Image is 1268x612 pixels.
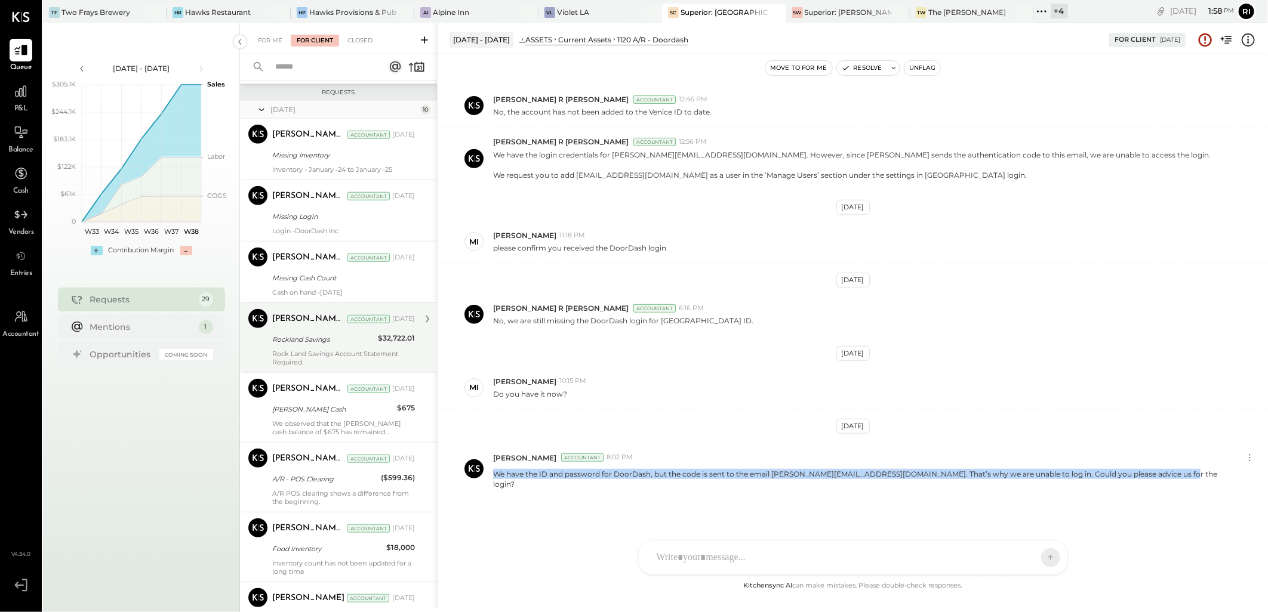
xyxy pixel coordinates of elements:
button: Unflag [904,61,940,75]
text: Labor [207,152,225,160]
div: Login -DoorDash Inc [272,227,415,235]
div: Accountant [347,385,390,393]
div: HP [297,7,307,18]
div: Inventory - January -24 to January -25 [272,165,415,174]
div: + [91,246,103,255]
span: Balance [8,145,33,156]
div: ASSETS [525,35,552,45]
div: [PERSON_NAME] R [PERSON_NAME] [272,383,345,395]
div: A/R - POS Clearing [272,473,377,485]
p: No, the account has not been added to the Venice ID to date. [493,107,712,117]
p: We have the ID and password for DoorDash, but the code is sent to the email [PERSON_NAME][EMAIL_A... [493,469,1220,489]
div: Current Assets [558,35,611,45]
span: Cash [13,186,29,197]
text: $61K [60,190,76,198]
a: Balance [1,121,41,156]
div: Inventory count has not been updated for a long time [272,559,415,576]
div: Coming Soon [159,349,213,360]
div: Accountant [633,304,676,313]
div: SW [792,7,803,18]
div: [DATE] [1160,36,1180,44]
div: Superior: [PERSON_NAME] [805,7,892,17]
span: P&L [14,104,28,115]
span: Queue [10,63,32,73]
div: Accountant [347,315,390,323]
text: W35 [124,227,139,236]
div: Missing Inventory [272,149,411,161]
div: $18,000 [386,542,415,554]
div: ($599.36) [381,472,415,484]
div: For Me [252,35,288,47]
div: Two Frays Brewery [61,7,130,17]
div: Accountant [347,455,390,463]
span: 10:15 PM [559,376,586,386]
div: Cash on hand -[DATE] [272,288,415,296]
span: [PERSON_NAME] R [PERSON_NAME] [493,137,629,147]
div: [PERSON_NAME] R [PERSON_NAME] [272,523,345,534]
div: Accountant [347,254,390,262]
div: [DATE] [392,314,415,324]
div: [PERSON_NAME] Cash [272,403,393,415]
span: [PERSON_NAME] R [PERSON_NAME] [493,303,629,313]
span: [PERSON_NAME] R [PERSON_NAME] [493,94,629,104]
div: [DATE] [1170,5,1234,17]
div: Mi [469,236,479,248]
a: Cash [1,162,41,197]
div: VL [544,7,555,18]
text: W37 [164,227,178,236]
div: 10 [421,105,430,115]
span: [PERSON_NAME] [493,230,556,240]
div: $675 [397,402,415,414]
div: 29 [199,292,213,307]
div: Accountant [633,138,676,146]
span: 8:02 PM [607,453,633,462]
div: SC [668,7,679,18]
text: Sales [207,80,225,88]
div: TF [49,7,60,18]
div: For Client [1115,35,1156,45]
div: [DATE] [392,130,415,140]
text: $244.1K [51,107,76,116]
div: Superior: [GEOGRAPHIC_DATA] [681,7,768,17]
div: [PERSON_NAME] R [PERSON_NAME] [272,190,345,202]
a: Vendors [1,203,41,238]
div: [DATE] [392,524,415,533]
div: [DATE] [836,200,870,215]
div: HR [173,7,183,18]
p: Do you have it now? [493,389,567,399]
div: Accountant [561,453,604,462]
div: Missing Cash Count [272,272,411,284]
div: Mi [469,382,479,393]
div: [PERSON_NAME] R [PERSON_NAME] [272,252,345,264]
div: + 4 [1051,4,1068,18]
span: [PERSON_NAME] [493,376,556,387]
text: 0 [72,217,76,225]
div: TW [916,7,927,18]
div: copy link [1155,5,1167,17]
div: Accountant [347,131,390,139]
span: 12:56 PM [679,137,707,147]
span: 6:16 PM [679,304,704,313]
div: Hawks Restaurant [185,7,251,17]
div: [DATE] - [DATE] [91,63,192,73]
div: Closed [341,35,378,47]
span: 11:18 PM [559,231,585,240]
span: [PERSON_NAME] [493,453,556,463]
div: For Client [291,35,339,47]
div: A/R POS clearing shows a difference from the beginning. [272,489,415,506]
div: [DATE] [836,346,870,361]
div: Violet LA [557,7,589,17]
button: Move to for me [765,61,832,75]
a: Queue [1,39,41,73]
text: W38 [183,227,198,236]
div: [PERSON_NAME] R [PERSON_NAME] [272,453,345,465]
div: [DATE] [392,191,415,201]
div: Requests [246,88,431,97]
a: Entries [1,245,41,279]
span: 12:46 PM [679,95,707,104]
div: [DATE] [836,273,870,288]
text: W36 [144,227,159,236]
text: W33 [84,227,99,236]
div: [DATE] [392,454,415,463]
div: Hawks Provisions & Public House [309,7,396,17]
